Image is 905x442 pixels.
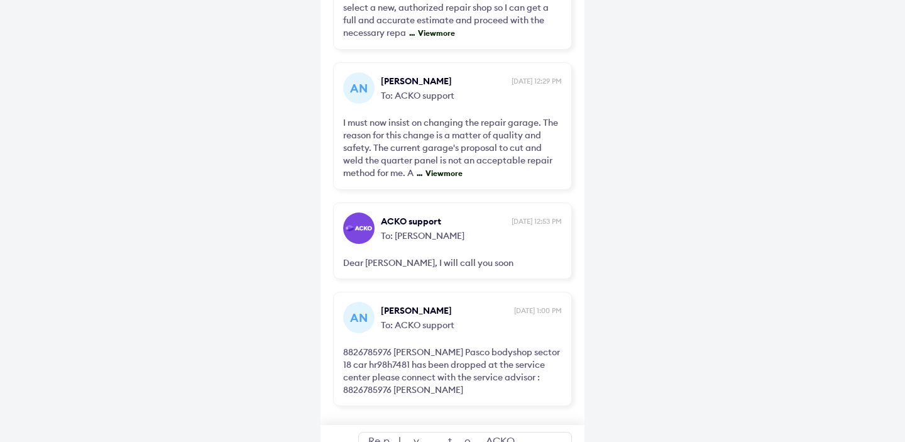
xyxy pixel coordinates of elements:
[381,87,562,102] span: To: ACKO support
[414,169,422,178] span: ...
[343,72,375,104] div: AN
[343,257,562,269] div: Dear [PERSON_NAME], I will call you soon
[415,28,455,38] span: View more
[381,304,511,317] span: [PERSON_NAME]
[343,346,562,396] div: 8826785976 [PERSON_NAME] Pasco bodyshop sector 18 car hr98h7481 has been dropped at the service c...
[512,216,562,226] span: [DATE] 12:53 PM
[381,317,562,331] span: To: ACKO support
[512,76,562,86] span: [DATE] 12:29 PM
[406,28,415,38] span: ...
[422,169,463,178] span: View more
[514,306,562,316] span: [DATE] 1:00 PM
[346,225,372,231] img: horizontal-gradient-white-text.png
[343,302,375,333] div: AN
[343,116,562,180] div: I must now insist on changing the repair garage. The reason for this change is a matter of qualit...
[381,75,508,87] span: [PERSON_NAME]
[381,228,562,242] span: To: [PERSON_NAME]
[381,215,508,228] span: ACKO support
